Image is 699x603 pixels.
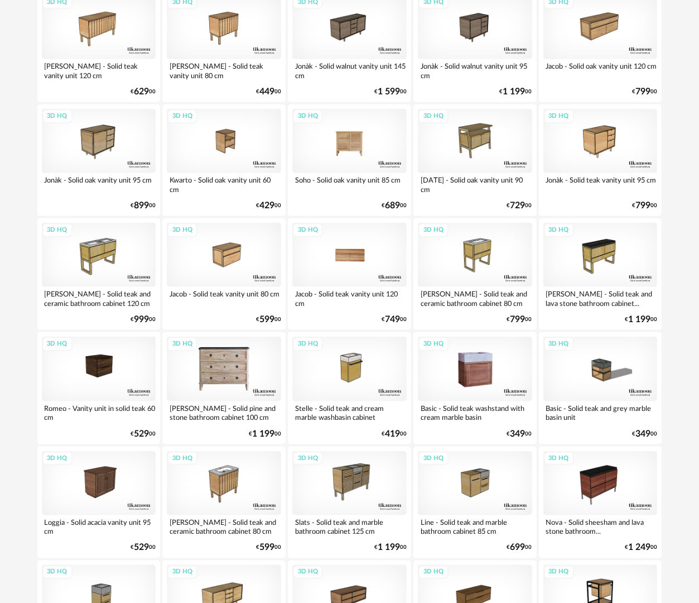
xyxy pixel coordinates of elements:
[510,316,526,323] span: 799
[418,173,532,195] div: [DATE] - Solid oak vanity unit 90 cm
[134,544,149,552] span: 529
[259,544,274,552] span: 599
[42,109,73,123] div: 3D HQ
[288,104,411,216] a: 3D HQ Soho - Solid oak vanity unit 85 cm €68900
[544,109,574,123] div: 3D HQ
[167,566,197,580] div: 3D HQ
[413,104,537,216] a: 3D HQ [DATE] - Solid oak vanity unit 90 cm €72900
[385,202,400,209] span: 689
[635,88,650,95] span: 799
[544,223,574,237] div: 3D HQ
[167,337,197,351] div: 3D HQ
[42,59,156,82] div: [PERSON_NAME] - Solid teak vanity unit 120 cm
[288,332,411,444] a: 3D HQ Stelle - Solid teak and cream marble washbasin cabinet €41900
[544,566,574,580] div: 3D HQ
[510,430,526,438] span: 349
[635,202,650,209] span: 799
[293,109,323,123] div: 3D HQ
[167,452,197,466] div: 3D HQ
[292,173,407,195] div: Soho - Solid oak vanity unit 85 cm
[413,447,537,558] a: 3D HQ Line - Solid teak and marble bathroom cabinet 85 cm €69900
[256,202,281,209] div: € 00
[42,223,73,237] div: 3D HQ
[249,430,281,438] div: € 00
[507,316,532,323] div: € 00
[507,544,532,552] div: € 00
[167,59,281,82] div: [PERSON_NAME] - Solid teak vanity unit 80 cm
[259,316,274,323] span: 599
[544,452,574,466] div: 3D HQ
[418,109,449,123] div: 3D HQ
[167,287,281,309] div: Jacob - Solid teak vanity unit 80 cm
[625,544,657,552] div: € 00
[628,544,650,552] span: 1 249
[162,447,286,558] a: 3D HQ [PERSON_NAME] - Solid teak and ceramic bathroom cabinet 80 cm €59900
[42,452,73,466] div: 3D HQ
[539,218,662,330] a: 3D HQ [PERSON_NAME] - Solid teak and lava stone bathroom cabinet... €1 19900
[134,430,149,438] span: 529
[167,515,281,538] div: [PERSON_NAME] - Solid teak and ceramic bathroom cabinet 80 cm
[543,59,658,82] div: Jacob - Solid oak vanity unit 120 cm
[167,109,197,123] div: 3D HQ
[382,316,407,323] div: € 00
[632,430,657,438] div: € 00
[259,88,274,95] span: 449
[413,332,537,444] a: 3D HQ Basic - Solid teak washstand with cream marble basin €34900
[500,88,532,95] div: € 00
[539,332,662,444] a: 3D HQ Basic - Solid teak and grey marble basin unit €34900
[378,88,400,95] span: 1 599
[134,316,149,323] span: 999
[131,544,156,552] div: € 00
[544,337,574,351] div: 3D HQ
[293,566,323,580] div: 3D HQ
[42,173,156,195] div: Jonàk - Solid oak vanity unit 95 cm
[543,173,658,195] div: Jonàk - Solid teak vanity unit 95 cm
[539,447,662,558] a: 3D HQ Nova - Solid sheesham and lava stone bathroom... €1 24900
[42,515,156,538] div: Loggia - Solid acacia vanity unit 95 cm
[259,202,274,209] span: 429
[37,332,161,444] a: 3D HQ Romeo - Vanity unit in solid teak 60 cm €52900
[418,452,449,466] div: 3D HQ
[288,218,411,330] a: 3D HQ Jacob - Solid teak vanity unit 120 cm €74900
[418,566,449,580] div: 3D HQ
[510,202,526,209] span: 729
[628,316,650,323] span: 1 199
[37,218,161,330] a: 3D HQ [PERSON_NAME] - Solid teak and ceramic bathroom cabinet 120 cm €99900
[162,104,286,216] a: 3D HQ Kwarto - Solid oak vanity unit 60 cm €42900
[42,287,156,309] div: [PERSON_NAME] - Solid teak and ceramic bathroom cabinet 120 cm
[507,430,532,438] div: € 00
[418,337,449,351] div: 3D HQ
[131,88,156,95] div: € 00
[167,401,281,424] div: [PERSON_NAME] - Solid pine and stone bathroom cabinet 100 cm
[288,447,411,558] a: 3D HQ Slats - Solid teak and marble bathroom cabinet 125 cm €1 19900
[418,223,449,237] div: 3D HQ
[37,447,161,558] a: 3D HQ Loggia - Solid acacia vanity unit 95 cm €52900
[293,223,323,237] div: 3D HQ
[632,88,657,95] div: € 00
[385,430,400,438] span: 419
[413,218,537,330] a: 3D HQ [PERSON_NAME] - Solid teak and ceramic bathroom cabinet 80 cm €79900
[543,401,658,424] div: Basic - Solid teak and grey marble basin unit
[292,287,407,309] div: Jacob - Solid teak vanity unit 120 cm
[635,430,650,438] span: 349
[292,515,407,538] div: Slats - Solid teak and marble bathroom cabinet 125 cm
[256,88,281,95] div: € 00
[134,202,149,209] span: 899
[543,287,658,309] div: [PERSON_NAME] - Solid teak and lava stone bathroom cabinet...
[134,88,149,95] span: 629
[131,430,156,438] div: € 00
[293,452,323,466] div: 3D HQ
[632,202,657,209] div: € 00
[382,202,407,209] div: € 00
[292,401,407,424] div: Stelle - Solid teak and cream marble washbasin cabinet
[503,88,526,95] span: 1 199
[539,104,662,216] a: 3D HQ Jonàk - Solid teak vanity unit 95 cm €79900
[378,544,400,552] span: 1 199
[131,202,156,209] div: € 00
[167,223,197,237] div: 3D HQ
[625,316,657,323] div: € 00
[256,544,281,552] div: € 00
[374,544,407,552] div: € 00
[42,566,73,580] div: 3D HQ
[292,59,407,82] div: Jonàk - Solid walnut vanity unit 145 cm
